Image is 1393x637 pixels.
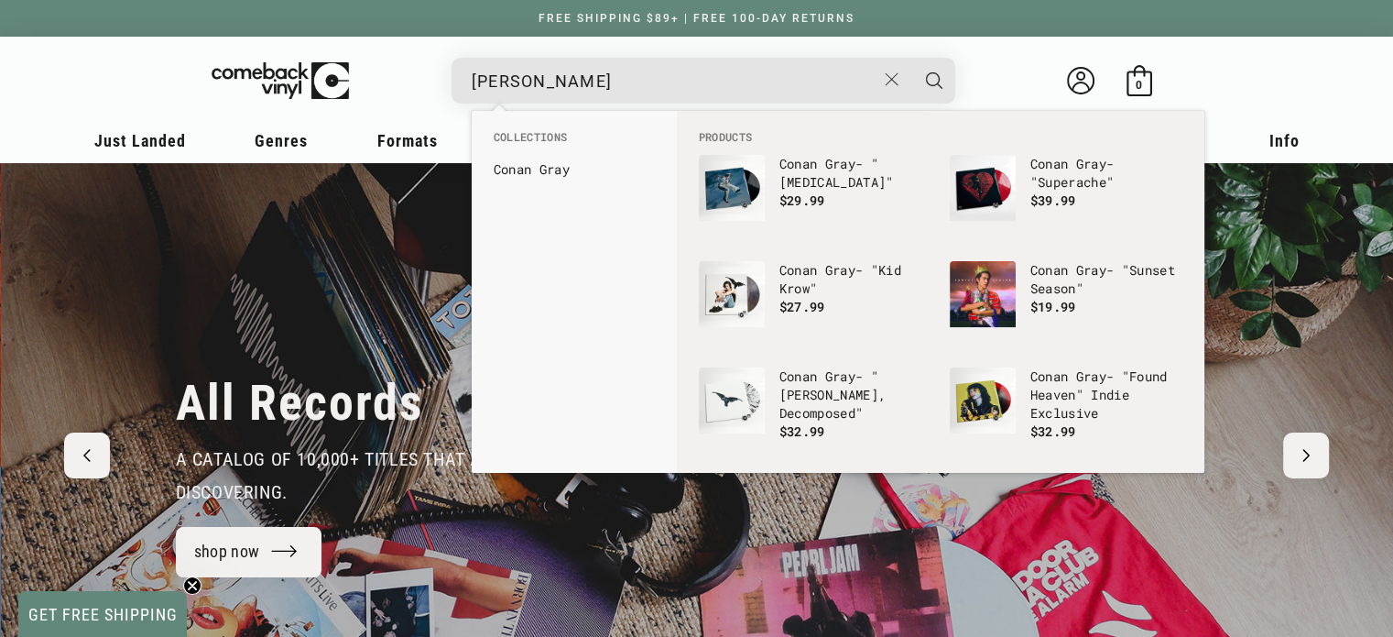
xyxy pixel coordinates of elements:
[1076,368,1106,385] b: Gray
[1030,261,1069,279] b: Conan
[779,423,825,440] span: $32.99
[911,58,957,104] button: Search
[690,146,941,252] li: products: Conan Gray - "Wishbone"
[779,368,931,423] p: - "[PERSON_NAME], Decomposed"
[452,58,955,104] div: Search
[64,433,110,478] button: Previous slide
[941,358,1192,465] li: products: Conan Gray - "Found Heaven" Indie Exclusive
[690,358,941,465] li: products: Conan Gray - "Kid Krow, Decomposed"
[699,368,765,434] img: Conan Gray - "Kid Krow, Decomposed"
[176,448,601,503] span: a catalog of 10,000+ Titles that are all worth discovering.
[494,160,655,179] a: Conan Gray
[539,160,570,178] b: Gray
[255,131,308,150] span: Genres
[779,368,818,385] b: Conan
[1030,155,1069,172] b: Conan
[1030,155,1182,192] p: - "Superache"
[1030,368,1182,423] p: - "Found Heaven" Indie Exclusive
[875,60,909,100] button: Close
[779,155,931,192] p: - "[MEDICAL_DATA]"
[183,577,201,595] button: Close teaser
[176,373,424,434] h2: All Records
[779,192,825,209] span: $29.99
[779,155,818,172] b: Conan
[699,261,765,327] img: Conan Gray - "Kid Krow"
[1030,423,1076,440] span: $32.99
[825,261,855,279] b: Gray
[484,155,664,184] li: collections: Conan Gray
[494,160,532,178] b: Conan
[825,155,855,172] b: Gray
[941,146,1192,252] li: products: Conan Gray - "Superache"
[377,131,438,150] span: Formats
[950,368,1016,434] img: Conan Gray - "Found Heaven" Indie Exclusive
[94,131,186,150] span: Just Landed
[520,12,873,25] a: FREE SHIPPING $89+ | FREE 100-DAY RETURNS
[1030,368,1069,385] b: Conan
[690,252,941,358] li: products: Conan Gray - "Kid Krow"
[472,62,876,100] input: When autocomplete results are available use up and down arrows to review and enter to select
[176,527,322,577] a: shop now
[1076,155,1106,172] b: Gray
[950,261,1182,349] a: Conan Gray - "Sunset Season" Conan Gray- "Sunset Season" $19.99
[950,368,1182,456] a: Conan Gray - "Found Heaven" Indie Exclusive Conan Gray- "Found Heaven" Indie Exclusive $32.99
[1030,298,1076,315] span: $19.99
[677,111,1204,473] div: Products
[1030,261,1182,298] p: - "Sunset Season"
[950,155,1016,221] img: Conan Gray - "Superache"
[699,155,931,243] a: Conan Gray - "Wishbone" Conan Gray- "[MEDICAL_DATA]" $29.99
[699,261,931,349] a: Conan Gray - "Kid Krow" Conan Gray- "Kid Krow" $27.99
[779,261,818,279] b: Conan
[699,368,931,456] a: Conan Gray - "Kid Krow, Decomposed" Conan Gray- "[PERSON_NAME], Decomposed" $32.99
[825,368,855,385] b: Gray
[1030,192,1076,209] span: $39.99
[1076,261,1106,279] b: Gray
[950,155,1182,243] a: Conan Gray - "Superache" Conan Gray- "Superache" $39.99
[18,591,187,637] div: GET FREE SHIPPINGClose teaser
[699,155,765,221] img: Conan Gray - "Wishbone"
[1269,131,1300,150] span: Info
[484,129,664,155] li: Collections
[690,129,1192,146] li: Products
[472,111,677,193] div: Collections
[28,605,178,624] span: GET FREE SHIPPING
[779,261,931,298] p: - "Kid Krow"
[941,252,1192,358] li: products: Conan Gray - "Sunset Season"
[1136,78,1142,92] span: 0
[1283,433,1329,478] button: Next slide
[950,261,1016,327] img: Conan Gray - "Sunset Season"
[779,298,825,315] span: $27.99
